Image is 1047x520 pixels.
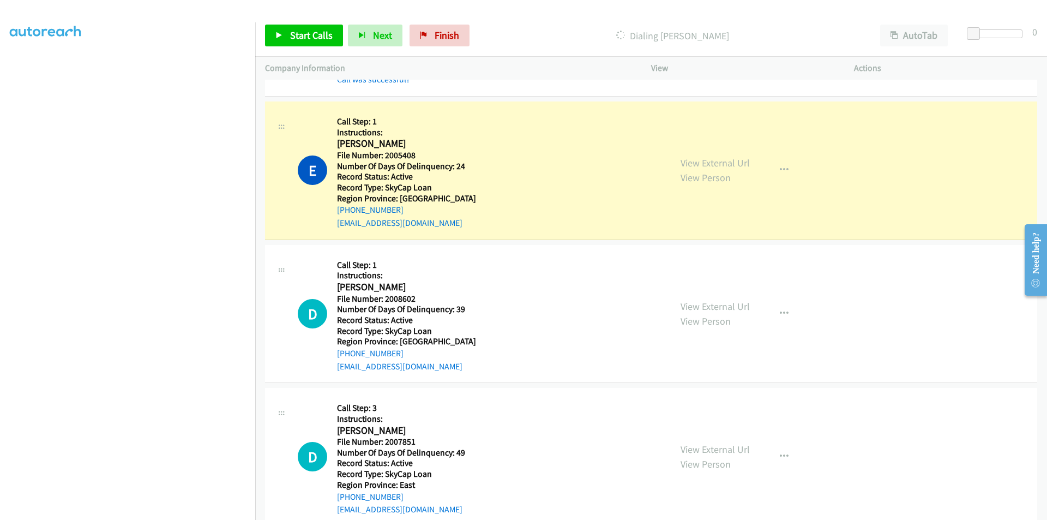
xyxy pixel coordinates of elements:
h5: Record Status: Active [337,458,465,469]
h5: File Number: 2005408 [337,150,476,161]
h5: Record Status: Active [337,171,476,182]
span: Finish [435,29,459,41]
a: [EMAIL_ADDRESS][DOMAIN_NAME] [337,361,462,372]
h5: Region Province: East [337,480,465,491]
a: [PHONE_NUMBER] [337,348,404,358]
button: Next [348,25,402,46]
a: View Person [681,171,731,184]
button: AutoTab [880,25,948,46]
div: The call is yet to be attempted [298,442,327,471]
a: [PHONE_NUMBER] [337,492,404,502]
span: Start Calls [290,29,333,41]
h2: [PERSON_NAME] [337,138,476,150]
a: [PHONE_NUMBER] [337,205,404,215]
p: View [651,62,834,75]
h5: Instructions: [337,414,465,425]
div: 0 [1032,25,1037,39]
h5: File Number: 2007851 [337,437,465,447]
h5: Number Of Days Of Delinquency: 49 [337,447,465,458]
h5: Record Type: SkyCap Loan [337,326,476,337]
h5: Instructions: [337,127,476,138]
a: Start Calls [265,25,343,46]
iframe: Resource Center [1015,217,1047,303]
a: Call was successful? [337,74,410,85]
a: View External Url [681,443,750,456]
h5: Call Step: 3 [337,403,465,414]
a: View External Url [681,157,750,169]
a: Finish [410,25,470,46]
a: View Person [681,458,731,470]
p: Dialing [PERSON_NAME] [484,28,861,43]
a: [EMAIL_ADDRESS][DOMAIN_NAME] [337,504,462,515]
h5: Instructions: [337,270,476,281]
h5: Call Step: 1 [337,260,476,271]
h1: E [298,156,327,185]
h2: [PERSON_NAME] [337,425,465,437]
a: View Person [681,315,731,327]
h5: Record Status: Active [337,315,476,326]
h5: Record Type: SkyCap Loan [337,469,465,480]
h5: Call Step: 1 [337,116,476,127]
h5: Number Of Days Of Delinquency: 24 [337,161,476,172]
span: Next [373,29,392,41]
p: Actions [854,62,1037,75]
h5: Region Province: [GEOGRAPHIC_DATA] [337,336,476,347]
h5: File Number: 2008602 [337,294,476,304]
h1: D [298,442,327,471]
p: Company Information [265,62,631,75]
div: Delay between calls (in seconds) [972,29,1022,38]
a: [EMAIL_ADDRESS][DOMAIN_NAME] [337,218,462,228]
h1: D [298,299,327,328]
h5: Number Of Days Of Delinquency: 39 [337,304,476,315]
h2: [PERSON_NAME] [337,281,476,294]
a: View External Url [681,300,750,313]
h5: Record Type: SkyCap Loan [337,182,476,193]
h5: Region Province: [GEOGRAPHIC_DATA] [337,193,476,204]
